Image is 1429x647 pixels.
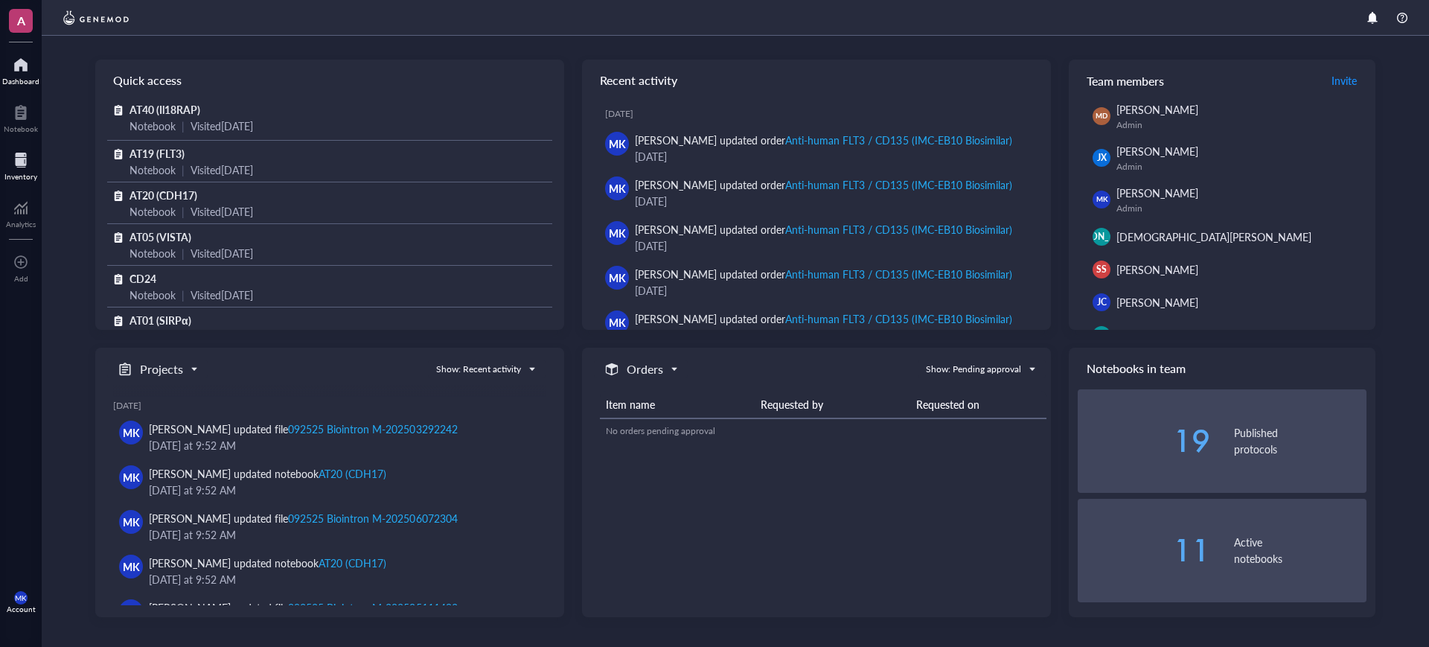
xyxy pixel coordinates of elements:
div: [DATE] at 9:52 AM [149,437,534,453]
a: Dashboard [2,53,39,86]
a: Inventory [4,148,37,181]
span: MK [123,424,140,441]
div: [PERSON_NAME] updated file [149,510,458,526]
div: Account [7,605,36,613]
a: MK[PERSON_NAME] updated orderAnti-human FLT3 / CD135 (IMC-EB10 Biosimilar)[DATE] [594,215,1039,260]
span: AT01 (SIRPα) [130,313,191,328]
div: Visited [DATE] [191,203,253,220]
div: [PERSON_NAME] updated notebook [149,555,386,571]
span: CD24 [130,271,156,286]
div: Published protocols [1234,424,1366,457]
span: MD [1096,111,1107,121]
span: [PERSON_NAME] [1066,230,1138,243]
span: MK [15,593,27,602]
div: Quick access [95,60,564,101]
span: [PERSON_NAME] [1116,295,1198,310]
div: [PERSON_NAME] updated notebook [149,465,386,482]
div: Visited [DATE] [191,162,253,178]
div: | [182,287,185,303]
span: [PERSON_NAME] [1116,185,1198,200]
div: | [182,118,185,134]
span: MK [1096,194,1107,205]
span: MK [123,514,140,530]
div: Anti-human FLT3 / CD135 (IMC-EB10 Biosimilar) [785,267,1011,281]
div: [DATE] [635,282,1027,299]
div: Dashboard [2,77,39,86]
span: JX [1097,151,1107,165]
div: [DATE] [113,400,546,412]
button: Invite [1331,68,1358,92]
div: No orders pending approval [606,424,1040,438]
div: [DATE] at 9:52 AM [149,482,534,498]
div: Inventory [4,172,37,181]
span: A [17,11,25,30]
div: Analytics [6,220,36,229]
div: Admin [1116,119,1361,131]
div: Team members [1069,60,1375,101]
span: [DEMOGRAPHIC_DATA][PERSON_NAME] [1116,229,1311,244]
div: [PERSON_NAME] updated order [635,176,1012,193]
div: Active notebooks [1234,534,1366,567]
a: MK[PERSON_NAME] updated file092525 Biointron M-202503292242[DATE] at 9:52 AM [113,415,546,459]
span: Invite [1332,73,1357,88]
a: MK[PERSON_NAME] updated orderAnti-human FLT3 / CD135 (IMC-EB10 Biosimilar)[DATE] [594,260,1039,305]
div: Notebooks in team [1069,348,1375,389]
div: [DATE] at 9:52 AM [149,526,534,543]
div: Show: Recent activity [436,363,521,376]
div: Notebook [130,287,176,303]
div: Notebook [4,124,38,133]
span: MK [123,469,140,485]
span: SS [1096,263,1107,276]
h5: Projects [140,360,183,378]
div: [PERSON_NAME] updated order [635,221,1012,238]
div: [PERSON_NAME] updated order [635,132,1012,148]
div: Admin [1116,161,1361,173]
span: AT20 (CDH17) [130,188,197,203]
span: MK [609,180,626,197]
div: Add [14,274,28,283]
div: [PERSON_NAME] updated file [149,421,458,437]
div: Admin [1116,203,1361,214]
th: Requested by [755,391,909,418]
div: [DATE] [635,193,1027,209]
div: Notebook [130,203,176,220]
div: Notebook [130,162,176,178]
th: Requested on [910,391,1046,418]
a: Analytics [6,196,36,229]
span: AT05 (VISTA) [130,229,191,244]
h5: Orders [627,360,663,378]
div: Visited [DATE] [191,287,253,303]
span: AT40 (Il18RAP) [130,102,200,117]
img: genemod-logo [60,9,132,27]
div: AT20 (CDH17) [319,555,386,570]
a: MK[PERSON_NAME] updated orderAnti-human FLT3 / CD135 (IMC-EB10 Biosimilar)[DATE] [594,126,1039,170]
div: AT20 (CDH17) [319,466,386,481]
a: MK[PERSON_NAME] updated file092525 Biointron M-202506072304[DATE] at 9:52 AM [113,504,546,549]
div: Anti-human FLT3 / CD135 (IMC-EB10 Biosimilar) [785,222,1011,237]
th: Item name [600,391,755,418]
div: 092525 Biointron M-202506072304 [288,511,457,526]
div: [DATE] [635,238,1027,254]
div: Anti-human FLT3 / CD135 (IMC-EB10 Biosimilar) [785,177,1011,192]
span: [PERSON_NAME] [1116,328,1198,342]
div: Visited [DATE] [191,245,253,261]
a: MK[PERSON_NAME] updated notebookAT20 (CDH17)[DATE] at 9:52 AM [113,549,546,593]
div: 11 [1078,535,1210,565]
div: [DATE] [605,108,1039,120]
span: MK [609,270,626,286]
div: Visited [DATE] [191,118,253,134]
div: | [182,203,185,220]
div: [DATE] [635,148,1027,165]
div: Notebook [130,118,176,134]
div: [PERSON_NAME] updated order [635,266,1012,282]
span: AT19 (FLT3) [130,146,185,161]
span: MK [123,558,140,575]
a: Notebook [4,101,38,133]
div: Recent activity [582,60,1051,101]
span: [PERSON_NAME] [1116,144,1198,159]
div: | [182,162,185,178]
div: [DATE] at 9:52 AM [149,571,534,587]
span: MK [609,225,626,241]
a: MK[PERSON_NAME] updated orderAnti-human FLT3 / CD135 (IMC-EB10 Biosimilar)[DATE] [594,170,1039,215]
